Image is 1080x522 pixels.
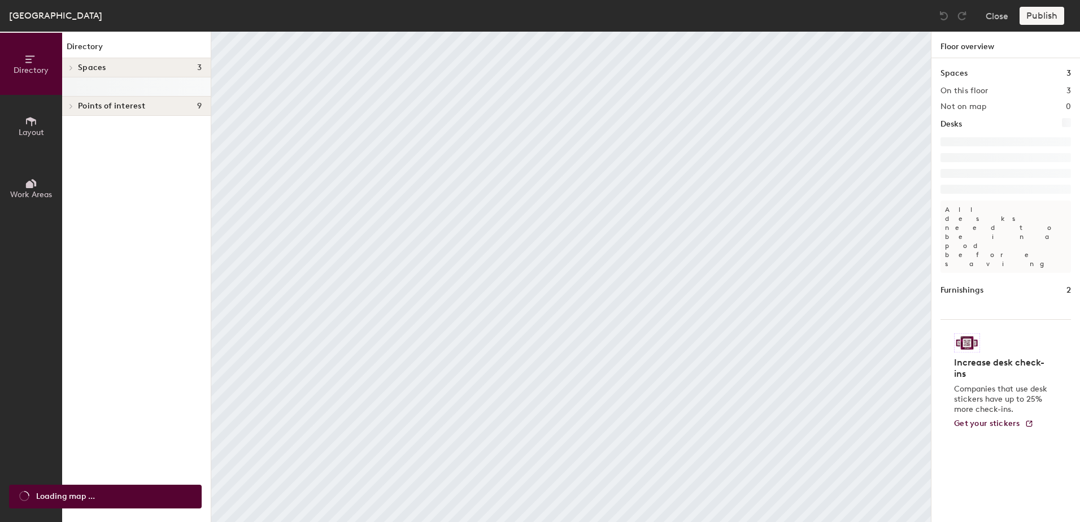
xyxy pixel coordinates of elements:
[14,66,49,75] span: Directory
[9,8,102,23] div: [GEOGRAPHIC_DATA]
[940,201,1071,273] p: All desks need to be in a pod before saving
[10,190,52,199] span: Work Areas
[954,384,1051,415] p: Companies that use desk stickers have up to 25% more check-ins.
[954,419,1034,429] a: Get your stickers
[197,63,202,72] span: 3
[197,102,202,111] span: 9
[62,41,211,58] h1: Directory
[19,128,44,137] span: Layout
[938,10,950,21] img: Undo
[1066,86,1071,95] h2: 3
[78,102,145,111] span: Points of interest
[940,86,988,95] h2: On this floor
[1066,67,1071,80] h1: 3
[1066,284,1071,297] h1: 2
[940,118,962,130] h1: Desks
[78,63,106,72] span: Spaces
[954,419,1020,428] span: Get your stickers
[956,10,968,21] img: Redo
[986,7,1008,25] button: Close
[36,490,95,503] span: Loading map ...
[954,333,980,353] img: Sticker logo
[940,67,968,80] h1: Spaces
[954,357,1051,380] h4: Increase desk check-ins
[211,32,931,522] canvas: Map
[1066,102,1071,111] h2: 0
[940,102,986,111] h2: Not on map
[931,32,1080,58] h1: Floor overview
[940,284,983,297] h1: Furnishings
